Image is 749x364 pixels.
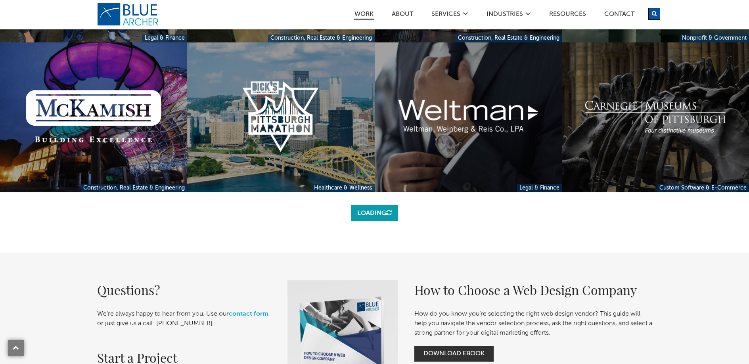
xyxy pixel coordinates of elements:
h2: Questions? [97,280,272,299]
a: Custom Software & E-Commerce [657,184,749,192]
a: Resources [549,11,586,19]
p: We're always happy to hear from you. Use our , or just give us a call: [PHONE_NUMBER] [97,309,272,328]
a: SERVICES [431,11,461,19]
a: Legal & Finance [517,184,562,192]
a: Legal & Finance [142,34,187,43]
a: Construction, Real Estate & Engineering [81,184,187,192]
a: contact form [229,311,268,317]
h2: How to Choose a Web Design Company [414,280,652,299]
a: Contact [604,11,635,19]
a: Download Ebook [414,346,494,362]
a: Industries [486,11,523,19]
a: ABOUT [391,11,414,19]
a: Construction, Real Estate & Engineering [268,34,374,43]
a: Nonprofit & Government [680,34,749,43]
img: McKamish [8,39,179,193]
a: logo [97,2,161,26]
a: Healthcare & Wellness [312,184,374,192]
p: How do you know you’re selecting the right web design vendor? This guide will help you navigate t... [414,309,652,338]
a: Work [354,11,374,20]
a: Loading [351,205,398,221]
a: Construction, Real Estate & Engineering [456,34,562,43]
